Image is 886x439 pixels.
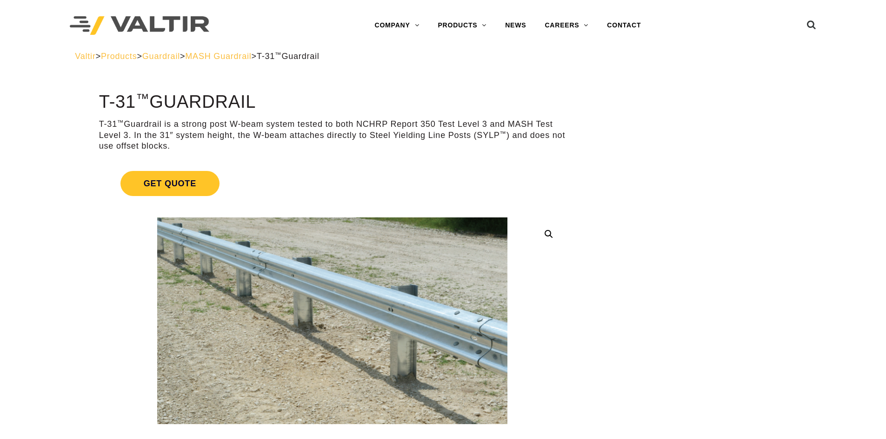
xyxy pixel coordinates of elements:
sup: ™ [117,119,124,126]
a: Guardrail [142,52,180,61]
sup: ™ [500,130,506,137]
img: Valtir [70,16,209,35]
p: T-31 Guardrail is a strong post W-beam system tested to both NCHRP Report 350 Test Level 3 and MA... [99,119,566,151]
sup: ™ [275,51,281,58]
a: Valtir [75,52,95,61]
h1: T-31 Guardrail [99,92,566,112]
div: > > > > [75,51,811,62]
a: PRODUCTS [428,16,496,35]
span: Get Quote [120,171,220,196]
a: COMPANY [365,16,428,35]
a: CONTACT [598,16,650,35]
a: MASH Guardrail [185,52,251,61]
a: CAREERS [535,16,598,35]
span: T-31 Guardrail [257,52,320,61]
a: Products [101,52,137,61]
sup: ™ [136,91,149,106]
a: Get Quote [99,160,566,207]
a: NEWS [496,16,535,35]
